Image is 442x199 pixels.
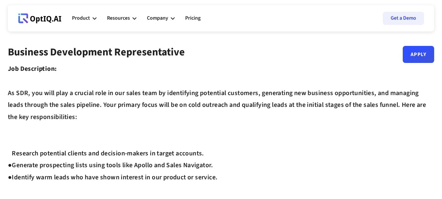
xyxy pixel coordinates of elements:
[147,14,168,23] div: Company
[107,14,130,23] div: Resources
[18,9,62,28] a: Webflow Homepage
[8,137,118,158] span: 1. Prospecting and Lead Qualification:
[72,9,97,28] div: Product
[147,9,175,28] div: Company
[72,14,90,23] div: Product
[383,12,424,25] a: Get a Demo
[8,173,12,182] strong: ●
[403,46,434,63] a: Apply
[8,46,185,63] div: Business Development Representative
[8,149,12,158] strong: ●
[8,64,57,73] span: Job Description: ‍
[8,161,12,170] strong: ●
[107,9,136,28] div: Resources
[185,9,201,28] a: Pricing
